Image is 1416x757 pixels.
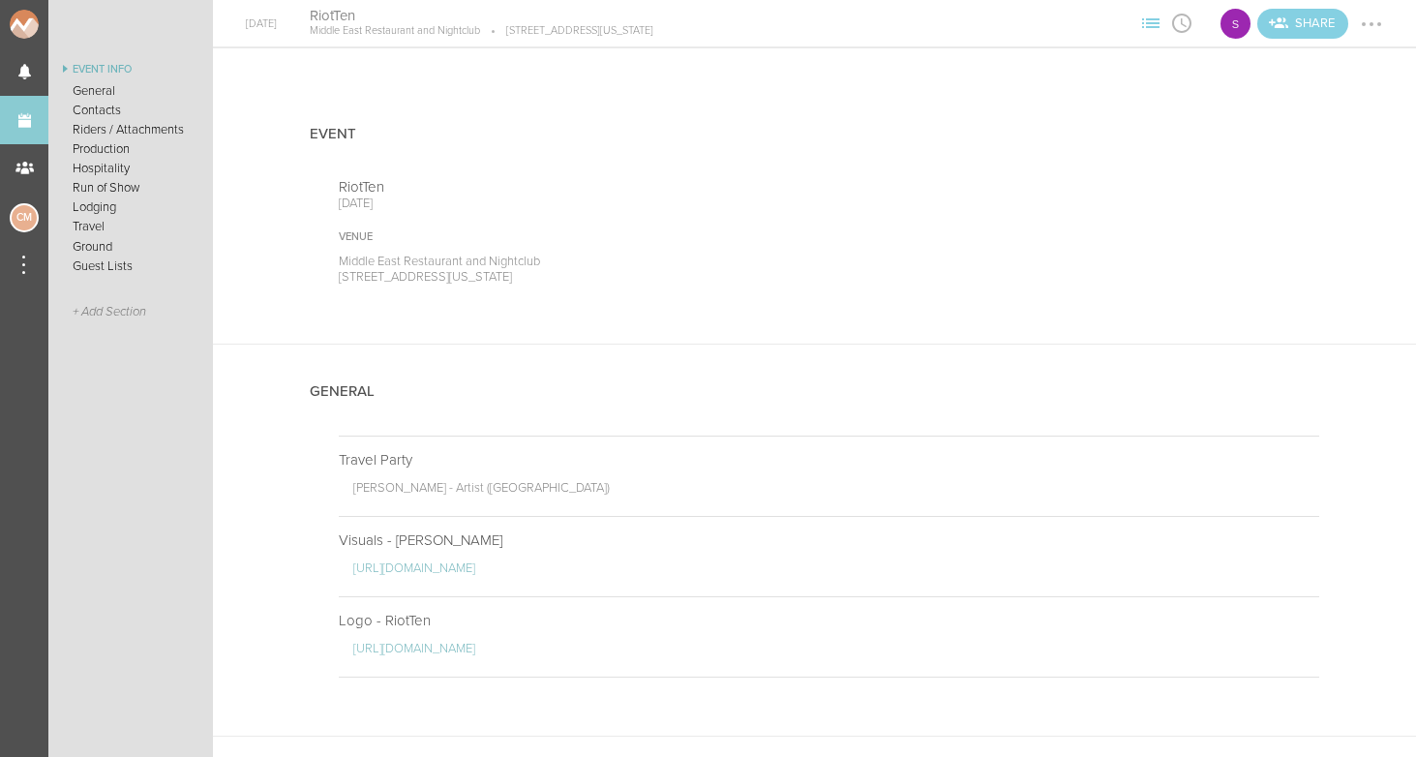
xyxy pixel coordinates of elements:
[339,254,787,269] p: Middle East Restaurant and Nightclub
[48,178,213,197] a: Run of Show
[339,451,1319,469] p: Travel Party
[339,531,1319,549] p: Visuals - [PERSON_NAME]
[1166,16,1197,28] span: View Itinerary
[339,612,1319,629] p: Logo - RiotTen
[480,24,653,38] p: [STREET_ADDRESS][US_STATE]
[1257,9,1348,39] div: Share
[339,230,787,244] div: Venue
[48,101,213,120] a: Contacts
[339,178,787,196] p: RiotTen
[339,269,787,285] p: [STREET_ADDRESS][US_STATE]
[48,120,213,139] a: Riders / Attachments
[48,237,213,257] a: Ground
[73,305,146,319] span: + Add Section
[1135,16,1166,28] span: View Sections
[310,7,653,25] h4: RiotTen
[48,217,213,236] a: Travel
[48,81,213,101] a: General
[10,10,119,39] img: NOMAD
[1219,7,1252,41] div: S
[310,126,356,142] h4: Event
[48,159,213,178] a: Hospitality
[310,383,375,400] h4: General
[48,58,213,81] a: Event Info
[10,203,39,232] div: Charlie McGinley
[48,139,213,159] a: Production
[48,197,213,217] a: Lodging
[353,480,1319,501] p: [PERSON_NAME] - Artist ([GEOGRAPHIC_DATA])
[1219,7,1252,41] div: Sonia
[48,257,213,276] a: Guest Lists
[339,196,787,211] p: [DATE]
[310,24,480,38] p: Middle East Restaurant and Nightclub
[353,641,475,656] a: [URL][DOMAIN_NAME]
[1257,9,1348,39] a: Invite teams to the Event
[353,560,475,576] a: [URL][DOMAIN_NAME]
